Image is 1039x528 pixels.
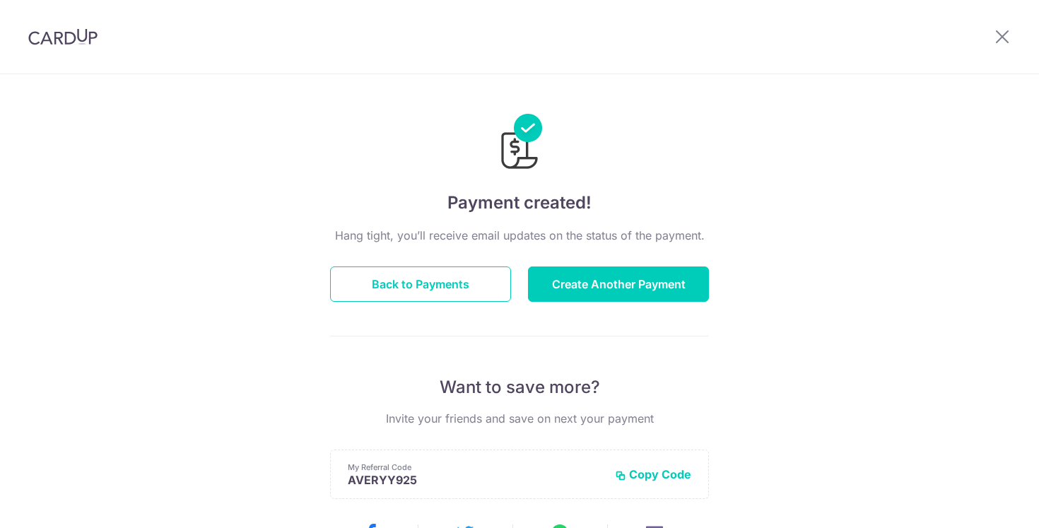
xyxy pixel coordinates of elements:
[330,410,709,427] p: Invite your friends and save on next your payment
[330,227,709,244] p: Hang tight, you’ll receive email updates on the status of the payment.
[330,190,709,216] h4: Payment created!
[348,462,604,473] p: My Referral Code
[330,266,511,302] button: Back to Payments
[348,473,604,487] p: AVERYY925
[330,376,709,399] p: Want to save more?
[28,28,98,45] img: CardUp
[528,266,709,302] button: Create Another Payment
[615,467,691,481] button: Copy Code
[497,114,542,173] img: Payments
